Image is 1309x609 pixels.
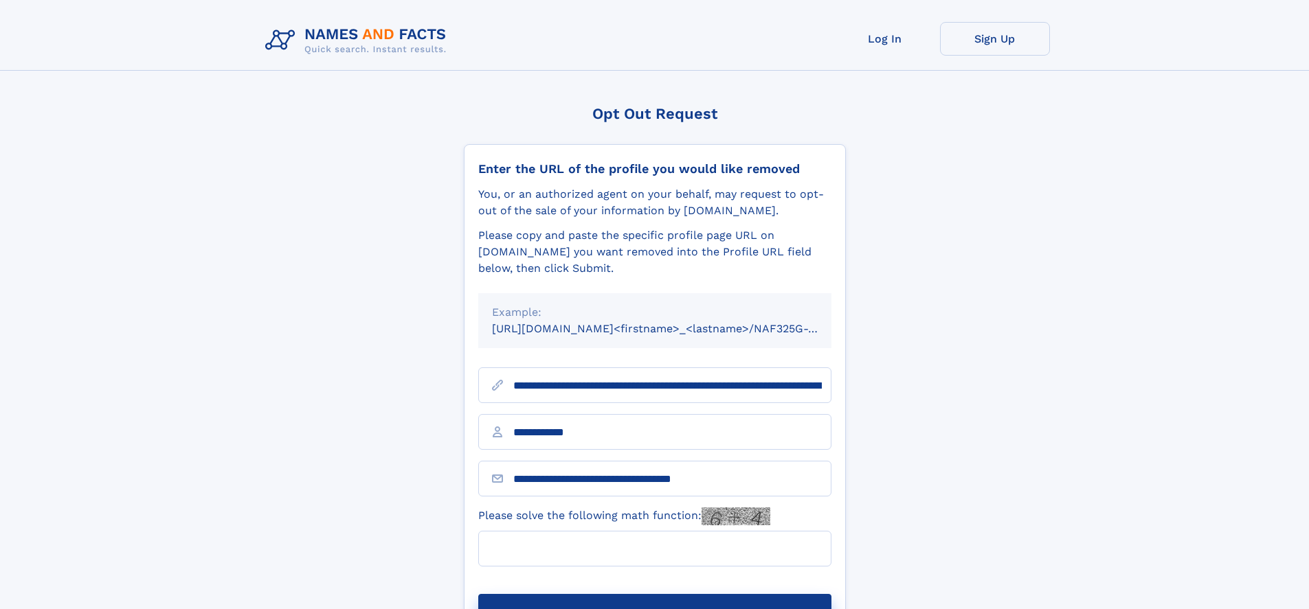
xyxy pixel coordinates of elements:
[830,22,940,56] a: Log In
[478,161,831,176] div: Enter the URL of the profile you would like removed
[464,105,846,122] div: Opt Out Request
[940,22,1050,56] a: Sign Up
[492,304,818,321] div: Example:
[478,227,831,277] div: Please copy and paste the specific profile page URL on [DOMAIN_NAME] you want removed into the Pr...
[478,507,770,525] label: Please solve the following math function:
[260,22,458,59] img: Logo Names and Facts
[478,186,831,219] div: You, or an authorized agent on your behalf, may request to opt-out of the sale of your informatio...
[492,322,858,335] small: [URL][DOMAIN_NAME]<firstname>_<lastname>/NAF325G-xxxxxxxx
